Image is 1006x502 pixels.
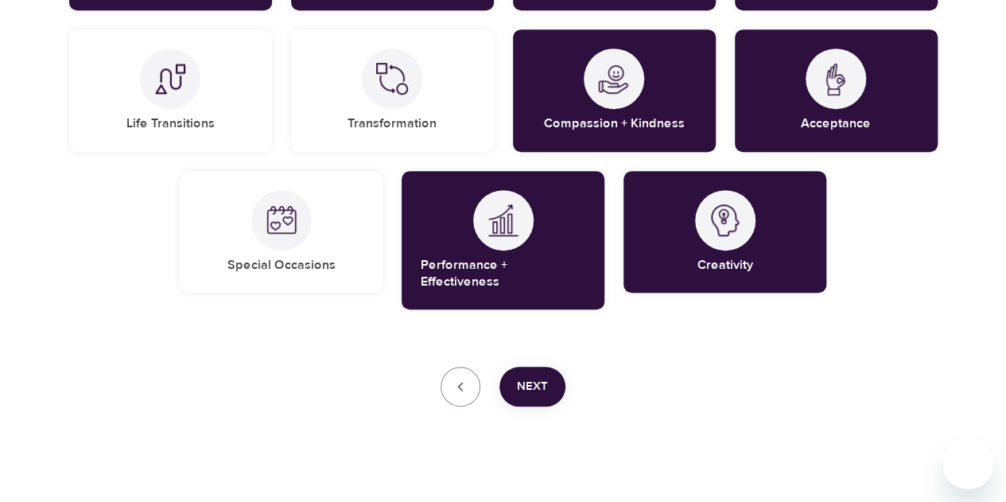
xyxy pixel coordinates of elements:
[227,257,336,274] h5: Special Occasions
[376,63,408,95] img: Transformation
[513,29,716,151] div: Compassion + KindnessCompassion + Kindness
[291,29,494,151] div: TransformationTransformation
[517,376,548,397] span: Next
[697,257,753,274] h5: Creativity
[801,115,871,132] h5: Acceptance
[623,171,826,293] div: CreativityCreativity
[598,63,630,95] img: Compassion + Kindness
[402,171,604,310] div: Performance + EffectivenessPerformance + Effectiveness
[735,29,938,151] div: AcceptanceAcceptance
[348,115,437,132] h5: Transformation
[499,367,565,407] button: Next
[544,115,685,132] h5: Compassion + Kindness
[942,438,993,489] iframe: Button to launch messaging window
[266,204,297,236] img: Special Occasions
[709,204,741,236] img: Creativity
[69,29,272,151] div: Life TransitionsLife Transitions
[126,115,215,132] h5: Life Transitions
[154,63,186,95] img: Life Transitions
[487,204,519,236] img: Performance + Effectiveness
[421,257,585,291] h5: Performance + Effectiveness
[820,63,852,95] img: Acceptance
[180,171,383,293] div: Special OccasionsSpecial Occasions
